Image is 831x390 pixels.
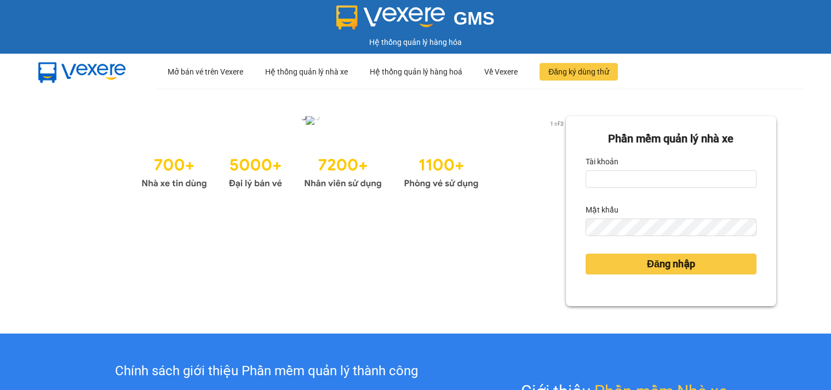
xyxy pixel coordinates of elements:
[586,130,757,147] div: Phần mềm quản lý nhà xe
[27,54,137,90] img: mbUUG5Q.png
[586,219,757,236] input: Mật khẩu
[647,256,695,272] span: Đăng nhập
[370,54,462,89] div: Hệ thống quản lý hàng hoá
[586,201,618,219] label: Mật khẩu
[540,63,618,81] button: Đăng ký dùng thử
[141,150,479,192] img: Statistics.png
[336,5,445,30] img: logo 2
[301,115,306,119] li: slide item 1
[314,115,319,119] li: slide item 2
[547,116,566,130] p: 1 of 2
[548,66,609,78] span: Đăng ký dùng thử
[55,116,70,128] button: previous slide / item
[586,170,757,188] input: Tài khoản
[586,254,757,274] button: Đăng nhập
[336,16,495,25] a: GMS
[265,54,348,89] div: Hệ thống quản lý nhà xe
[58,361,475,382] div: Chính sách giới thiệu Phần mềm quản lý thành công
[3,36,828,48] div: Hệ thống quản lý hàng hóa
[551,116,566,128] button: next slide / item
[168,54,243,89] div: Mở bán vé trên Vexere
[484,54,518,89] div: Về Vexere
[586,153,618,170] label: Tài khoản
[454,8,495,28] span: GMS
